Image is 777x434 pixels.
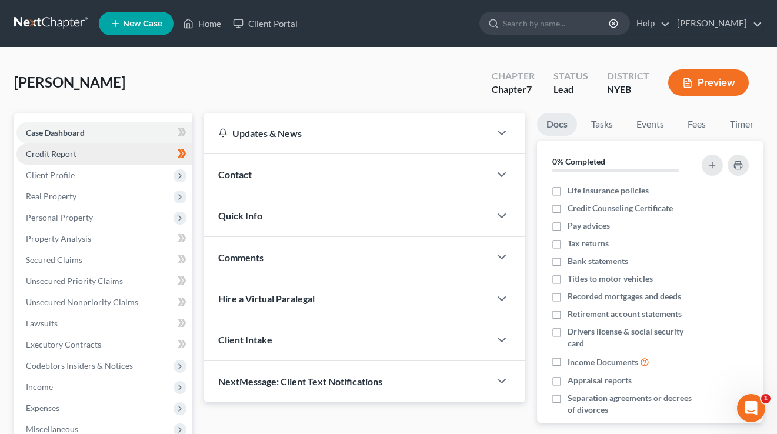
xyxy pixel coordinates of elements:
[503,12,611,34] input: Search by name...
[26,297,138,307] span: Unsecured Nonpriority Claims
[553,69,588,83] div: Status
[218,169,252,180] span: Contact
[568,291,681,302] span: Recorded mortgages and deeds
[26,255,82,265] span: Secured Claims
[568,255,628,267] span: Bank statements
[14,74,125,91] span: [PERSON_NAME]
[26,339,101,349] span: Executory Contracts
[761,394,771,403] span: 1
[568,238,609,249] span: Tax returns
[26,212,93,222] span: Personal Property
[668,69,749,96] button: Preview
[123,19,162,28] span: New Case
[227,13,304,34] a: Client Portal
[568,375,632,386] span: Appraisal reports
[607,83,649,96] div: NYEB
[552,156,605,166] strong: 0% Completed
[26,170,75,180] span: Client Profile
[26,191,76,201] span: Real Property
[607,69,649,83] div: District
[492,83,535,96] div: Chapter
[16,334,192,355] a: Executory Contracts
[218,210,262,221] span: Quick Info
[218,334,272,345] span: Client Intake
[26,149,76,159] span: Credit Report
[177,13,227,34] a: Home
[26,233,91,243] span: Property Analysis
[16,143,192,165] a: Credit Report
[26,403,59,413] span: Expenses
[26,360,133,370] span: Codebtors Insiders & Notices
[16,249,192,271] a: Secured Claims
[218,376,382,387] span: NextMessage: Client Text Notifications
[568,202,673,214] span: Credit Counseling Certificate
[218,127,476,139] div: Updates & News
[631,13,670,34] a: Help
[568,185,649,196] span: Life insurance policies
[553,83,588,96] div: Lead
[671,13,762,34] a: [PERSON_NAME]
[678,113,716,136] a: Fees
[26,318,58,328] span: Lawsuits
[526,84,532,95] span: 7
[568,356,638,368] span: Income Documents
[218,252,264,263] span: Comments
[16,122,192,143] a: Case Dashboard
[218,293,315,304] span: Hire a Virtual Paralegal
[627,113,673,136] a: Events
[721,113,763,136] a: Timer
[26,424,78,434] span: Miscellaneous
[16,271,192,292] a: Unsecured Priority Claims
[737,394,765,422] iframe: Intercom live chat
[568,392,696,416] span: Separation agreements or decrees of divorces
[492,69,535,83] div: Chapter
[26,382,53,392] span: Income
[568,308,682,320] span: Retirement account statements
[537,113,577,136] a: Docs
[16,228,192,249] a: Property Analysis
[568,273,653,285] span: Titles to motor vehicles
[568,326,696,349] span: Drivers license & social security card
[26,128,85,138] span: Case Dashboard
[16,292,192,313] a: Unsecured Nonpriority Claims
[582,113,622,136] a: Tasks
[26,276,123,286] span: Unsecured Priority Claims
[568,220,610,232] span: Pay advices
[16,313,192,334] a: Lawsuits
